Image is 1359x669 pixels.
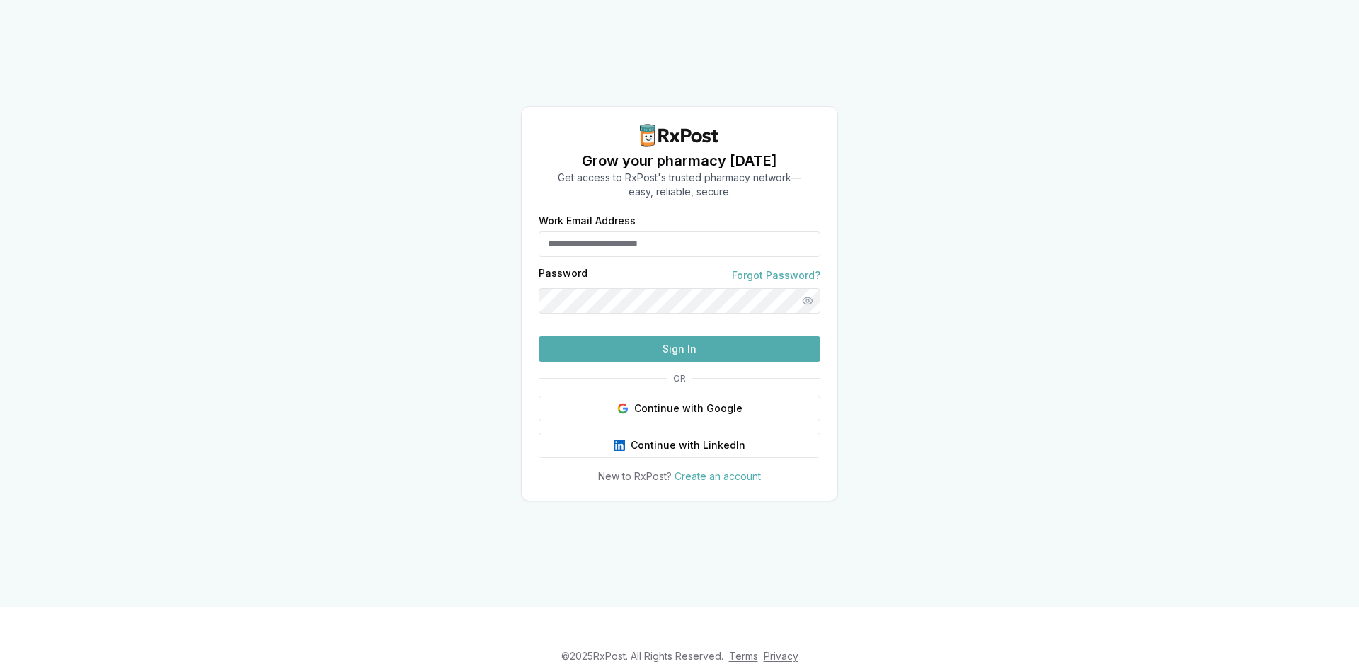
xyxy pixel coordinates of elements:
button: Sign In [539,336,820,362]
button: Continue with LinkedIn [539,433,820,458]
button: Show password [795,288,820,314]
a: Forgot Password? [732,268,820,282]
label: Password [539,268,587,282]
span: OR [667,373,692,384]
h1: Grow your pharmacy [DATE] [558,151,801,171]
a: Privacy [764,650,798,662]
label: Work Email Address [539,216,820,226]
span: New to RxPost? [598,470,672,482]
img: LinkedIn [614,440,625,451]
a: Create an account [675,470,761,482]
img: Google [617,403,629,414]
p: Get access to RxPost's trusted pharmacy network— easy, reliable, secure. [558,171,801,199]
button: Continue with Google [539,396,820,421]
a: Terms [729,650,758,662]
img: RxPost Logo [634,124,725,147]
